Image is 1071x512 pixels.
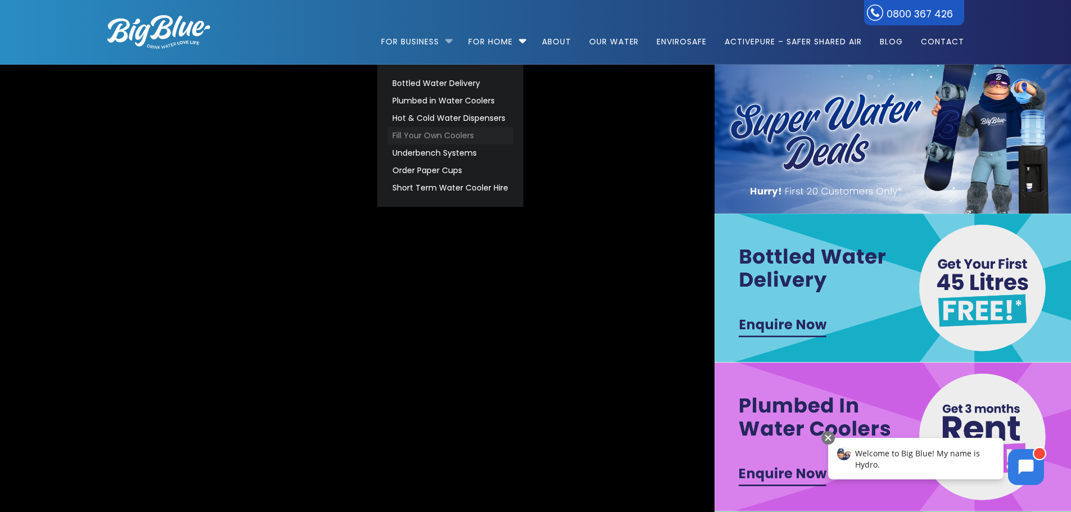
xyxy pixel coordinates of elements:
a: Short Term Water Cooler Hire [387,179,513,197]
iframe: Chatbot [816,429,1055,496]
img: logo [107,15,210,49]
a: Fill Your Own Coolers [387,127,513,144]
a: Hot & Cold Water Dispensers [387,110,513,127]
a: Bottled Water Delivery [387,75,513,92]
a: Underbench Systems [387,144,513,162]
a: Plumbed in Water Coolers [387,92,513,110]
a: Order Paper Cups [387,162,513,179]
